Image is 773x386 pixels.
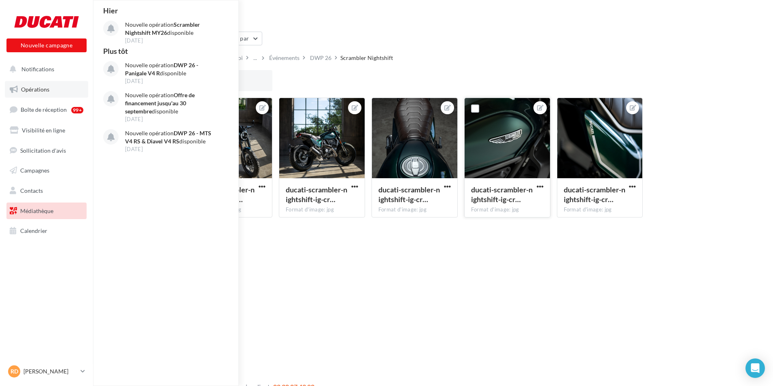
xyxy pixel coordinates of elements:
[310,54,331,62] div: DWP 26
[5,142,88,159] a: Sollicitation d'avis
[20,207,53,214] span: Médiathèque
[745,358,765,378] div: Open Intercom Messenger
[5,61,85,78] button: Notifications
[564,185,625,204] span: ducati-scrambler-nightshift-ig-crop-2
[6,38,87,52] button: Nouvelle campagne
[471,185,533,204] span: ducati-scrambler-nightshift-ig-crop-5
[21,66,54,73] span: Notifications
[269,54,299,62] div: Événements
[5,162,88,179] a: Campagnes
[5,101,88,118] a: Boîte de réception99+
[20,167,49,174] span: Campagnes
[11,367,18,375] span: RD
[564,206,636,213] div: Format d'image: jpg
[340,54,393,62] div: Scrambler Nightshift
[5,182,88,199] a: Contacts
[252,52,259,64] div: ...
[21,86,49,93] span: Opérations
[21,106,67,113] span: Boîte de réception
[6,364,87,379] a: RD [PERSON_NAME]
[20,227,47,234] span: Calendrier
[22,127,65,134] span: Visibilité en ligne
[378,206,451,213] div: Format d'image: jpg
[71,107,83,113] div: 99+
[5,122,88,139] a: Visibilité en ligne
[20,187,43,194] span: Contacts
[286,185,347,204] span: ducati-scrambler-nightshift-ig-crop-3
[286,206,358,213] div: Format d'image: jpg
[103,13,763,25] div: Médiathèque
[378,185,440,204] span: ducati-scrambler-nightshift-ig-crop-1
[471,206,544,213] div: Format d'image: jpg
[20,147,66,154] span: Sollicitation d'avis
[5,203,88,220] a: Médiathèque
[23,367,77,375] p: [PERSON_NAME]
[5,81,88,98] a: Opérations
[5,222,88,239] a: Calendrier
